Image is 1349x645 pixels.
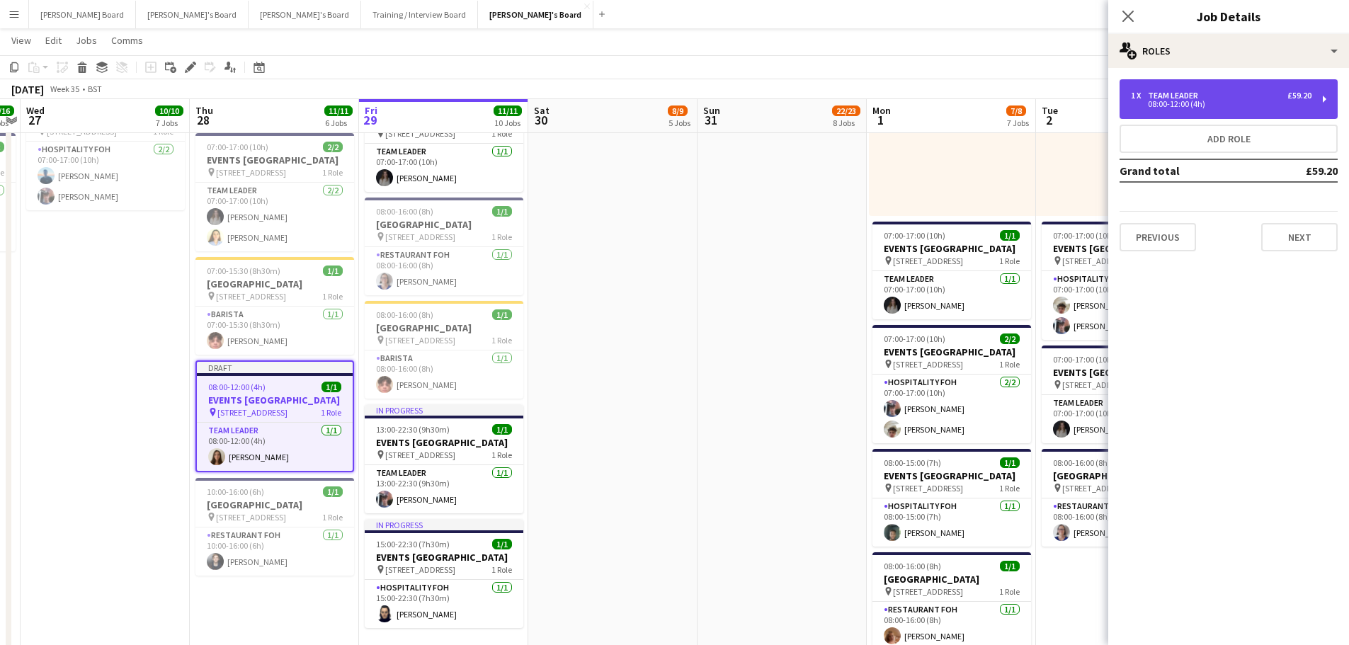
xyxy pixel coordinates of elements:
span: 1 Role [999,256,1020,266]
span: 27 [24,112,45,128]
span: 11/11 [494,105,522,116]
span: 07:00-17:00 (10h) [207,142,268,152]
span: Week 35 [47,84,82,94]
span: 08:00-15:00 (7h) [884,457,941,468]
span: 1/1 [1000,561,1020,571]
span: 8/9 [668,105,688,116]
span: 1 Role [322,291,343,302]
h3: EVENTS [GEOGRAPHIC_DATA] [872,469,1031,482]
h3: Job Details [1108,7,1349,25]
div: TEAM LEADER [1148,91,1204,101]
span: [STREET_ADDRESS] [893,586,963,597]
span: 1/1 [323,266,343,276]
div: 08:00-12:00 (4h) [1131,101,1311,108]
span: [STREET_ADDRESS] [216,512,286,523]
span: 2 [1040,112,1058,128]
div: In progress15:00-22:30 (7h30m)1/1EVENTS [GEOGRAPHIC_DATA] [STREET_ADDRESS]1 RoleHospitality FOH1/... [365,519,523,628]
app-job-card: 08:00-16:00 (8h)1/1[GEOGRAPHIC_DATA] [STREET_ADDRESS]1 RoleRestaurant FOH1/108:00-16:00 (8h)[PERS... [1042,449,1200,547]
div: Draft08:00-12:00 (4h)1/1EVENTS [GEOGRAPHIC_DATA] [STREET_ADDRESS]1 RoleTEAM LEADER1/108:00-12:00 ... [195,360,354,472]
span: 29 [363,112,377,128]
span: Edit [45,34,62,47]
div: Roles [1108,34,1349,68]
span: [STREET_ADDRESS] [893,359,963,370]
span: 07:00-17:00 (10h) [884,333,945,344]
span: Jobs [76,34,97,47]
span: 1 Role [491,335,512,346]
td: £59.20 [1261,159,1338,182]
app-job-card: 07:00-17:00 (10h)2/2EVENTS [GEOGRAPHIC_DATA] [STREET_ADDRESS]1 RoleHospitality FOH2/207:00-17:00 ... [26,92,185,210]
span: 30 [532,112,550,128]
span: 1 Role [491,128,512,139]
div: 10 Jobs [494,118,521,128]
app-card-role: TEAM LEADER2/207:00-17:00 (10h)[PERSON_NAME][PERSON_NAME] [195,183,354,251]
app-job-card: 08:00-15:00 (7h)1/1EVENTS [GEOGRAPHIC_DATA] [STREET_ADDRESS]1 RoleHospitality FOH1/108:00-15:00 (... [872,449,1031,547]
app-card-role: Restaurant FOH1/108:00-16:00 (8h)[PERSON_NAME] [1042,498,1200,547]
span: Tue [1042,104,1058,117]
span: 2/2 [323,142,343,152]
h3: EVENTS [GEOGRAPHIC_DATA] [872,346,1031,358]
h3: [GEOGRAPHIC_DATA] [195,498,354,511]
span: 1 Role [491,564,512,575]
span: [STREET_ADDRESS] [385,564,455,575]
h3: [GEOGRAPHIC_DATA] [1042,469,1200,482]
span: 08:00-16:00 (8h) [376,309,433,320]
div: In progress [365,519,523,530]
span: Thu [195,104,213,117]
span: [STREET_ADDRESS] [1062,379,1132,390]
app-job-card: 07:00-17:00 (10h)1/1EVENTS [GEOGRAPHIC_DATA] [STREET_ADDRESS]1 RoleTEAM LEADER1/107:00-17:00 (10h... [1042,346,1200,443]
div: In progress07:00-17:00 (10h)1/1EVENTS [GEOGRAPHIC_DATA] [STREET_ADDRESS]1 RoleTEAM LEADER1/107:00... [365,83,523,192]
a: Edit [40,31,67,50]
app-card-role: Restaurant FOH1/110:00-16:00 (6h)[PERSON_NAME] [195,527,354,576]
span: Fri [365,104,377,117]
app-card-role: TEAM LEADER1/107:00-17:00 (10h)[PERSON_NAME] [365,144,523,192]
span: 1 Role [491,232,512,242]
span: View [11,34,31,47]
h3: EVENTS [GEOGRAPHIC_DATA] [1042,242,1200,255]
span: [STREET_ADDRESS] [385,232,455,242]
a: View [6,31,37,50]
app-card-role: Hospitality FOH2/207:00-17:00 (10h)[PERSON_NAME][PERSON_NAME] [1042,271,1200,340]
div: 7 Jobs [1007,118,1029,128]
div: 6 Jobs [325,118,352,128]
h3: [GEOGRAPHIC_DATA] [195,278,354,290]
span: 07:00-15:30 (8h30m) [207,266,280,276]
span: 7/8 [1006,105,1026,116]
span: [STREET_ADDRESS] [1062,256,1132,266]
span: 31 [701,112,720,128]
div: 07:00-17:00 (10h)2/2EVENTS [GEOGRAPHIC_DATA] [STREET_ADDRESS]1 RoleTEAM LEADER2/207:00-17:00 (10h... [195,133,354,251]
span: 10:00-16:00 (6h) [207,486,264,497]
div: In progress [365,404,523,416]
span: 1 Role [321,407,341,418]
button: Next [1261,223,1338,251]
app-job-card: 07:00-15:30 (8h30m)1/1[GEOGRAPHIC_DATA] [STREET_ADDRESS]1 RoleBarista1/107:00-15:30 (8h30m)[PERSO... [195,257,354,355]
button: Training / Interview Board [361,1,478,28]
span: 1/1 [321,382,341,392]
button: Add role [1120,125,1338,153]
app-job-card: 08:00-16:00 (8h)1/1[GEOGRAPHIC_DATA] [STREET_ADDRESS]1 RoleRestaurant FOH1/108:00-16:00 (8h)[PERS... [365,198,523,295]
span: 08:00-16:00 (8h) [1053,457,1110,468]
div: 5 Jobs [668,118,690,128]
h3: EVENTS [GEOGRAPHIC_DATA] [365,551,523,564]
button: [PERSON_NAME]'s Board [136,1,249,28]
h3: EVENTS [GEOGRAPHIC_DATA] [197,394,353,406]
app-job-card: 07:00-17:00 (10h)2/2EVENTS [GEOGRAPHIC_DATA] [STREET_ADDRESS]1 RoleHospitality FOH2/207:00-17:00 ... [1042,222,1200,340]
span: 1 Role [322,167,343,178]
h3: EVENTS [GEOGRAPHIC_DATA] [195,154,354,166]
span: [STREET_ADDRESS] [216,291,286,302]
h3: [GEOGRAPHIC_DATA] [872,573,1031,586]
span: 1/1 [323,486,343,497]
div: £59.20 [1287,91,1311,101]
span: 1 [870,112,891,128]
span: 07:00-17:00 (10h) [884,230,945,241]
app-job-card: 08:00-16:00 (8h)1/1[GEOGRAPHIC_DATA] [STREET_ADDRESS]1 RoleBarista1/108:00-16:00 (8h)[PERSON_NAME] [365,301,523,399]
app-card-role: Hospitality FOH2/207:00-17:00 (10h)[PERSON_NAME][PERSON_NAME] [26,142,185,210]
app-card-role: TEAM LEADER1/107:00-17:00 (10h)[PERSON_NAME] [1042,395,1200,443]
span: Sat [534,104,550,117]
span: [STREET_ADDRESS] [385,128,455,139]
app-card-role: TEAM LEADER1/113:00-22:30 (9h30m)[PERSON_NAME] [365,465,523,513]
span: Sun [703,104,720,117]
